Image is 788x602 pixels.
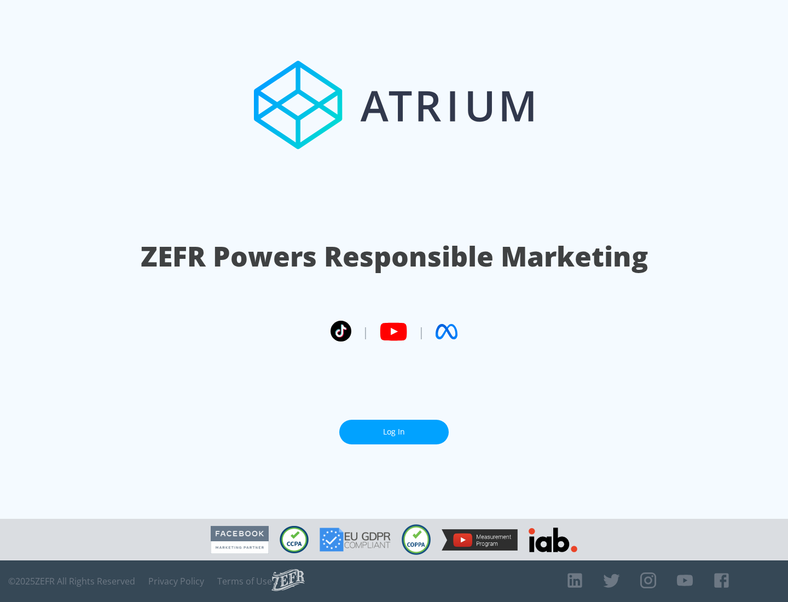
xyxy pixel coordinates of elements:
a: Terms of Use [217,576,272,587]
img: Facebook Marketing Partner [211,526,269,554]
img: YouTube Measurement Program [442,529,518,551]
a: Privacy Policy [148,576,204,587]
span: © 2025 ZEFR All Rights Reserved [8,576,135,587]
span: | [418,323,425,340]
span: | [362,323,369,340]
img: IAB [529,528,577,552]
h1: ZEFR Powers Responsible Marketing [141,238,648,275]
img: COPPA Compliant [402,524,431,555]
img: CCPA Compliant [280,526,309,553]
img: GDPR Compliant [320,528,391,552]
a: Log In [339,420,449,444]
